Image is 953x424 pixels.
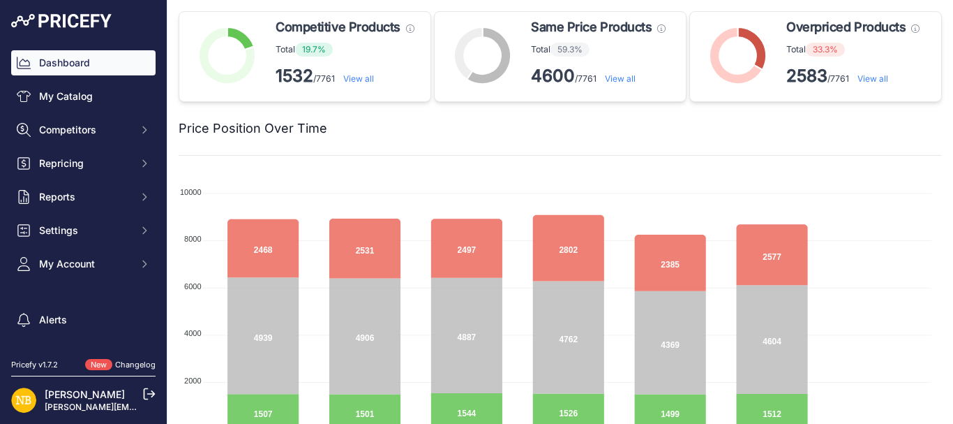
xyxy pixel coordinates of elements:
span: Settings [39,224,130,237]
a: [PERSON_NAME] [45,388,125,400]
button: Reports [11,184,156,210]
p: Total [531,43,666,57]
nav: Sidebar [11,50,156,386]
a: View all [857,73,888,84]
button: Competitors [11,117,156,142]
span: Overpriced Products [786,17,906,37]
p: /7761 [531,65,666,87]
strong: 1532 [276,66,313,86]
a: View all [605,73,636,84]
a: Changelog [115,360,156,370]
strong: 4600 [531,66,575,86]
tspan: 8000 [184,235,201,243]
strong: 2583 [786,66,827,86]
span: My Account [39,257,130,271]
button: Repricing [11,151,156,176]
tspan: 2000 [184,377,201,385]
a: View all [343,73,374,84]
span: Reports [39,190,130,204]
span: Competitive Products [276,17,400,37]
span: 33.3% [806,43,845,57]
p: Total [786,43,920,57]
img: Pricefy Logo [11,14,112,28]
span: 59.3% [550,43,590,57]
button: Settings [11,218,156,243]
button: My Account [11,251,156,277]
a: Alerts [11,307,156,332]
span: New [85,359,112,371]
a: My Catalog [11,84,156,109]
span: 19.7% [295,43,333,57]
a: Dashboard [11,50,156,75]
span: Repricing [39,156,130,170]
span: Same Price Products [531,17,652,37]
tspan: 6000 [184,282,201,291]
h2: Price Position Over Time [179,119,327,138]
p: /7761 [276,65,414,87]
p: Total [276,43,414,57]
p: /7761 [786,65,920,87]
tspan: 4000 [184,329,201,337]
tspan: 10000 [180,188,202,196]
span: Competitors [39,123,130,137]
a: [PERSON_NAME][EMAIL_ADDRESS][DOMAIN_NAME] [45,402,260,412]
div: Pricefy v1.7.2 [11,359,58,371]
